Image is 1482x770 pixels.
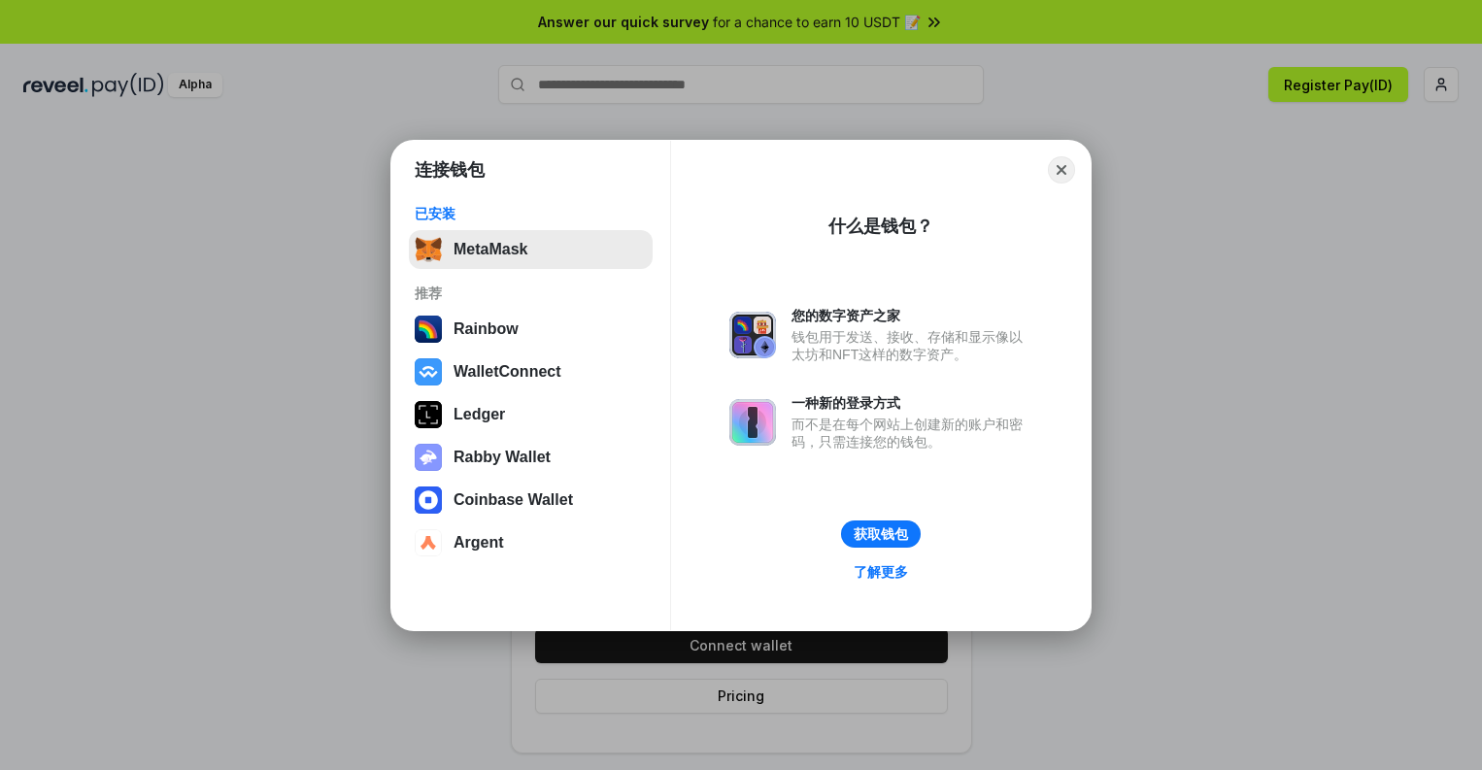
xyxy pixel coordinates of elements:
button: 获取钱包 [841,520,921,548]
img: svg+xml,%3Csvg%20width%3D%2228%22%20height%3D%2228%22%20viewBox%3D%220%200%2028%2028%22%20fill%3D... [415,486,442,514]
button: Close [1048,156,1075,184]
img: svg+xml,%3Csvg%20width%3D%2228%22%20height%3D%2228%22%20viewBox%3D%220%200%2028%2028%22%20fill%3D... [415,529,442,556]
div: 而不是在每个网站上创建新的账户和密码，只需连接您的钱包。 [792,416,1032,451]
img: svg+xml,%3Csvg%20fill%3D%22none%22%20height%3D%2233%22%20viewBox%3D%220%200%2035%2033%22%20width%... [415,236,442,263]
div: 您的数字资产之家 [792,307,1032,324]
div: Ledger [454,406,505,423]
button: MetaMask [409,230,653,269]
img: svg+xml,%3Csvg%20width%3D%2228%22%20height%3D%2228%22%20viewBox%3D%220%200%2028%2028%22%20fill%3D... [415,358,442,385]
img: svg+xml,%3Csvg%20xmlns%3D%22http%3A%2F%2Fwww.w3.org%2F2000%2Fsvg%22%20fill%3D%22none%22%20viewBox... [729,312,776,358]
img: svg+xml,%3Csvg%20xmlns%3D%22http%3A%2F%2Fwww.w3.org%2F2000%2Fsvg%22%20fill%3D%22none%22%20viewBox... [729,399,776,446]
div: 获取钱包 [854,525,908,543]
div: 了解更多 [854,563,908,581]
img: svg+xml,%3Csvg%20width%3D%22120%22%20height%3D%22120%22%20viewBox%3D%220%200%20120%20120%22%20fil... [415,316,442,343]
div: 已安装 [415,205,647,222]
div: MetaMask [454,241,527,258]
button: Ledger [409,395,653,434]
a: 了解更多 [842,559,920,585]
button: WalletConnect [409,352,653,391]
div: Rabby Wallet [454,449,551,466]
div: Coinbase Wallet [454,491,573,509]
div: Rainbow [454,320,519,338]
button: Coinbase Wallet [409,481,653,519]
img: svg+xml,%3Csvg%20xmlns%3D%22http%3A%2F%2Fwww.w3.org%2F2000%2Fsvg%22%20width%3D%2228%22%20height%3... [415,401,442,428]
button: Argent [409,523,653,562]
div: 钱包用于发送、接收、存储和显示像以太坊和NFT这样的数字资产。 [792,328,1032,363]
div: 一种新的登录方式 [792,394,1032,412]
div: Argent [454,534,504,552]
button: Rainbow [409,310,653,349]
div: WalletConnect [454,363,561,381]
div: 推荐 [415,285,647,302]
img: svg+xml,%3Csvg%20xmlns%3D%22http%3A%2F%2Fwww.w3.org%2F2000%2Fsvg%22%20fill%3D%22none%22%20viewBox... [415,444,442,471]
button: Rabby Wallet [409,438,653,477]
h1: 连接钱包 [415,158,485,182]
div: 什么是钱包？ [828,215,933,238]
